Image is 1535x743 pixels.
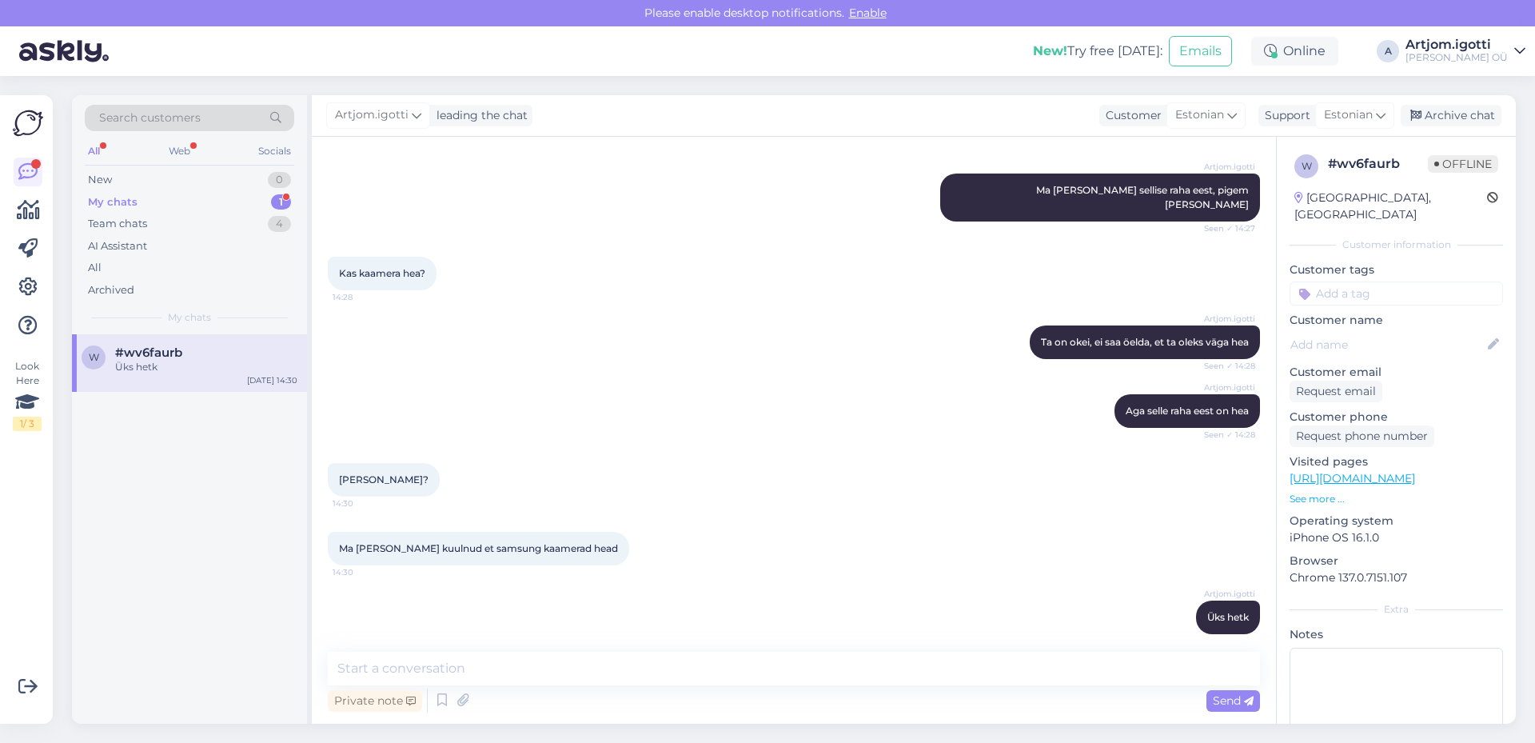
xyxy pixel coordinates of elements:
span: Offline [1428,155,1498,173]
b: New! [1033,43,1067,58]
span: Seen ✓ 14:39 [1195,635,1255,647]
span: Search customers [99,110,201,126]
div: Private note [328,690,422,712]
div: 1 / 3 [13,417,42,431]
div: [PERSON_NAME] OÜ [1405,51,1508,64]
div: Customer information [1290,238,1503,252]
span: 14:30 [333,497,393,509]
div: A [1377,40,1399,62]
p: Notes [1290,626,1503,643]
span: Send [1213,693,1254,708]
span: Kas kaamera hea? [339,267,425,279]
span: Enable [844,6,891,20]
span: My chats [168,310,211,325]
a: [URL][DOMAIN_NAME] [1290,471,1415,485]
span: w [89,351,99,363]
div: Support [1258,107,1310,124]
p: Customer email [1290,364,1503,381]
span: w [1302,160,1312,172]
div: 0 [268,172,291,188]
span: Artjom.igotti [1195,313,1255,325]
div: Üks hetk [115,360,297,374]
p: iPhone OS 16.1.0 [1290,529,1503,546]
div: Team chats [88,216,147,232]
div: # wv6faurb [1328,154,1428,174]
div: New [88,172,112,188]
span: [PERSON_NAME]? [339,473,429,485]
span: Artjom.igotti [335,106,409,124]
div: My chats [88,194,138,210]
p: Chrome 137.0.7151.107 [1290,569,1503,586]
div: 4 [268,216,291,232]
span: Artjom.igotti [1195,588,1255,600]
span: Estonian [1324,106,1373,124]
div: Online [1251,37,1338,66]
span: Ta on okei, ei saa öelda, et ta oleks väga hea [1041,336,1249,348]
span: Estonian [1175,106,1224,124]
div: Artjom.igotti [1405,38,1508,51]
span: 14:30 [333,566,393,578]
img: Askly Logo [13,108,43,138]
div: Archive chat [1401,105,1501,126]
div: 1 [271,194,291,210]
span: #wv6faurb [115,346,182,360]
div: AI Assistant [88,238,147,254]
p: Operating system [1290,513,1503,529]
span: 14:28 [333,291,393,303]
span: Aga selle raha eest on hea [1126,405,1249,417]
p: Customer tags [1290,262,1503,278]
p: See more ... [1290,492,1503,506]
input: Add a tag [1290,282,1503,306]
div: [GEOGRAPHIC_DATA], [GEOGRAPHIC_DATA] [1294,190,1487,223]
a: Artjom.igotti[PERSON_NAME] OÜ [1405,38,1525,64]
span: Seen ✓ 14:27 [1195,222,1255,234]
div: Socials [255,141,294,162]
span: Ma [PERSON_NAME] sellise raha eest, pigem [PERSON_NAME] [1036,184,1251,210]
p: Customer phone [1290,409,1503,425]
button: Emails [1169,36,1232,66]
span: Artjom.igotti [1195,381,1255,393]
div: All [88,260,102,276]
span: Üks hetk [1207,611,1249,623]
p: Visited pages [1290,453,1503,470]
p: Customer name [1290,312,1503,329]
div: [DATE] 14:30 [247,374,297,386]
div: Try free [DATE]: [1033,42,1162,61]
div: Web [165,141,193,162]
div: Extra [1290,602,1503,617]
div: Request phone number [1290,425,1434,447]
span: Ma [PERSON_NAME] kuulnud et samsung kaamerad head [339,542,618,554]
span: Seen ✓ 14:28 [1195,429,1255,441]
span: Seen ✓ 14:28 [1195,360,1255,372]
span: Artjom.igotti [1195,161,1255,173]
div: Customer [1099,107,1162,124]
div: All [85,141,103,162]
div: Look Here [13,359,42,431]
input: Add name [1290,336,1485,354]
div: leading the chat [430,107,528,124]
div: Archived [88,282,134,298]
div: Request email [1290,381,1382,402]
p: Browser [1290,553,1503,569]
